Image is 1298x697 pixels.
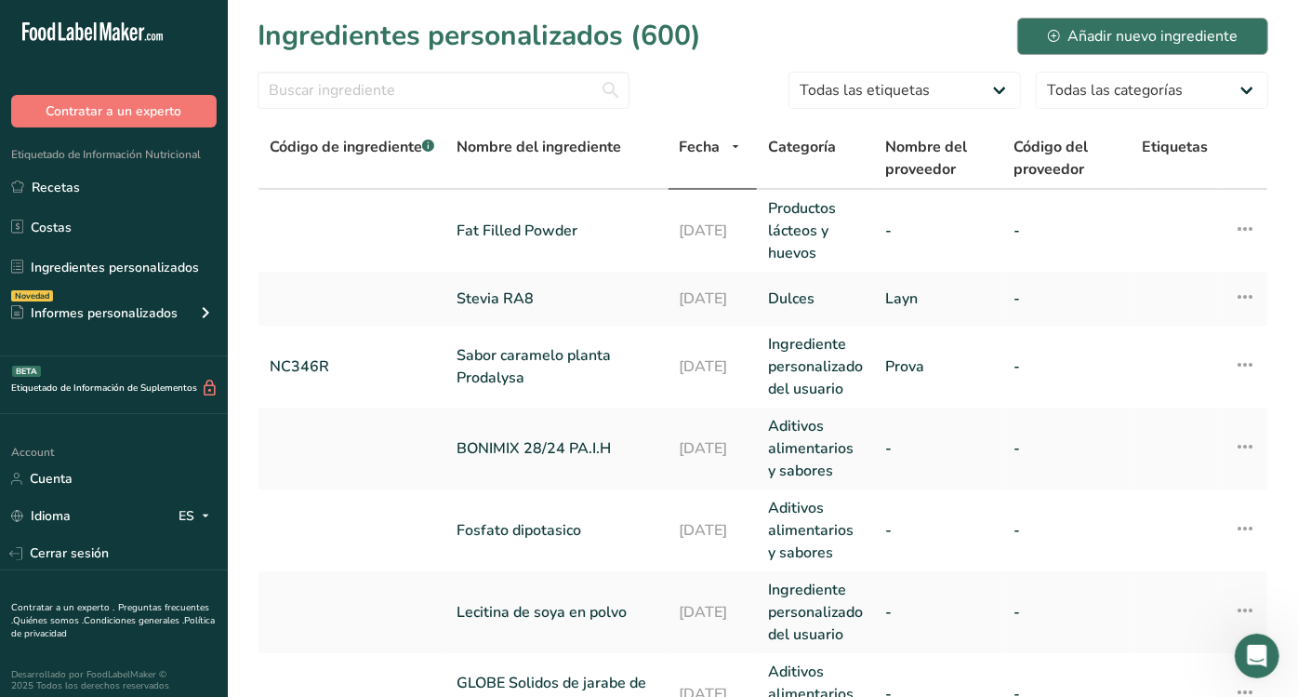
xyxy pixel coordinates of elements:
[457,437,657,460] a: BONIMIX 28/24 PA.I.H
[680,601,747,623] a: [DATE]
[885,519,991,542] a: -
[680,437,747,460] a: [DATE]
[768,197,863,264] a: Productos lácteos y huevos
[1142,136,1208,158] span: Etiquetas
[457,519,657,542] a: Fosfato dipotasico
[768,579,863,646] a: Ingrediente personalizado del usuario
[84,614,184,627] a: Condiciones generales .
[1013,437,1119,460] a: -
[680,220,747,242] a: [DATE]
[258,15,701,57] h1: Ingredientes personalizados (600)
[270,355,434,378] a: NC346R
[11,303,178,323] div: Informes personalizados
[885,437,991,460] a: -
[1013,601,1119,623] a: -
[11,669,217,691] div: Desarrollado por FoodLabelMaker © 2025 Todos los derechos reservados
[457,220,657,242] a: Fat Filled Powder
[11,500,71,532] a: Idioma
[768,288,863,310] a: Dulces
[885,601,991,623] a: -
[457,136,621,158] span: Nombre del ingrediente
[885,355,991,378] a: Prova
[270,137,434,157] span: Código de ingrediente
[680,136,721,158] span: Fecha
[1013,220,1119,242] a: -
[1235,634,1279,678] iframe: Intercom live chat
[1048,25,1238,47] div: Añadir nuevo ingrediente
[1013,355,1119,378] a: -
[1017,18,1268,55] button: Añadir nuevo ingrediente
[1013,136,1119,181] span: Código del proveedor
[768,136,836,158] span: Categoría
[885,220,991,242] a: -
[457,601,657,623] a: Lecitina de soya en polvo
[13,614,84,627] a: Quiénes somos .
[11,601,209,627] a: Preguntas frecuentes .
[457,288,657,310] a: Stevia RA8
[768,333,863,400] a: Ingrediente personalizado del usuario
[11,290,53,302] div: Novedad
[12,366,41,377] div: BETA
[179,505,217,528] div: ES
[768,497,863,564] a: Aditivos alimentarios y sabores
[885,288,991,310] a: Layn
[1013,288,1119,310] a: -
[457,344,657,389] a: Sabor caramelo planta Prodalysa
[680,288,747,310] a: [DATE]
[1013,519,1119,542] a: -
[680,355,747,378] a: [DATE]
[680,519,747,542] a: [DATE]
[11,601,114,614] a: Contratar a un experto .
[11,95,217,127] button: Contratar a un experto
[11,614,215,640] a: Política de privacidad
[258,72,629,109] input: Buscar ingrediente
[768,415,863,482] a: Aditivos alimentarios y sabores
[885,136,991,181] span: Nombre del proveedor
